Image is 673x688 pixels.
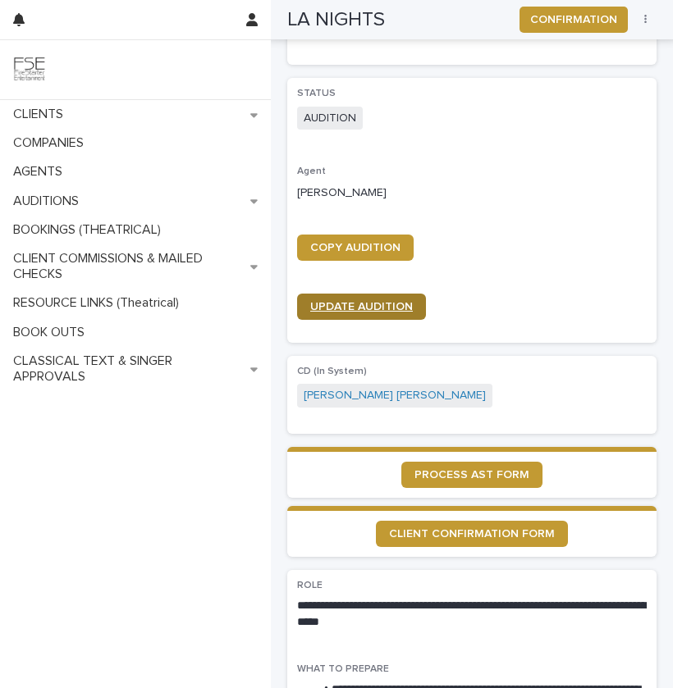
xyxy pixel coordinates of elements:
a: UPDATE AUDITION [297,294,426,320]
p: BOOK OUTS [7,325,98,340]
p: AGENTS [7,164,76,180]
p: CLASSICAL TEXT & SINGER APPROVALS [7,353,250,385]
p: CLIENT COMMISSIONS & MAILED CHECKS [7,251,250,282]
span: AUDITION [297,107,363,130]
span: UPDATE AUDITION [310,301,413,312]
span: COPY AUDITION [310,242,401,253]
span: ROLE [297,581,323,590]
p: AUDITIONS [7,194,92,209]
span: CLIENT CONFIRMATION FORM [389,528,555,540]
span: STATUS [297,89,336,98]
h2: LA NIGHTS [287,8,385,32]
span: WHAT TO PREPARE [297,664,389,674]
span: CONFIRMATION [530,11,617,28]
p: [PERSON_NAME] [297,185,647,202]
a: PROCESS AST FORM [401,462,543,488]
img: 9JgRvJ3ETPGCJDhvPVA5 [13,53,46,86]
a: [PERSON_NAME] [PERSON_NAME] [304,387,486,404]
span: Agent [297,166,326,176]
p: BOOKINGS (THEATRICAL) [7,222,174,238]
a: COPY AUDITION [297,235,414,261]
span: CD (In System) [297,367,367,376]
p: RESOURCE LINKS (Theatrical) [7,295,192,311]
span: PROCESS AST FORM [414,469,529,481]
p: CLIENTS [7,107,76,122]
p: COMPANIES [7,135,97,151]
a: CLIENT CONFIRMATION FORM [376,521,568,547]
button: CONFIRMATION [520,7,628,33]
